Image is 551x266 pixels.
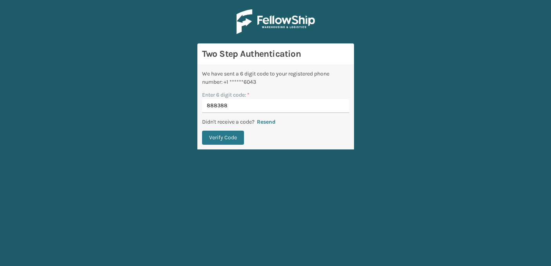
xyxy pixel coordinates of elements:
[237,9,315,34] img: Logo
[202,131,244,145] button: Verify Code
[255,119,278,126] button: Resend
[202,48,349,60] h3: Two Step Authentication
[202,118,255,126] p: Didn't receive a code?
[202,70,349,86] div: We have sent a 6 digit code to your registered phone number: +1 ******6043
[202,91,249,99] label: Enter 6 digit code:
